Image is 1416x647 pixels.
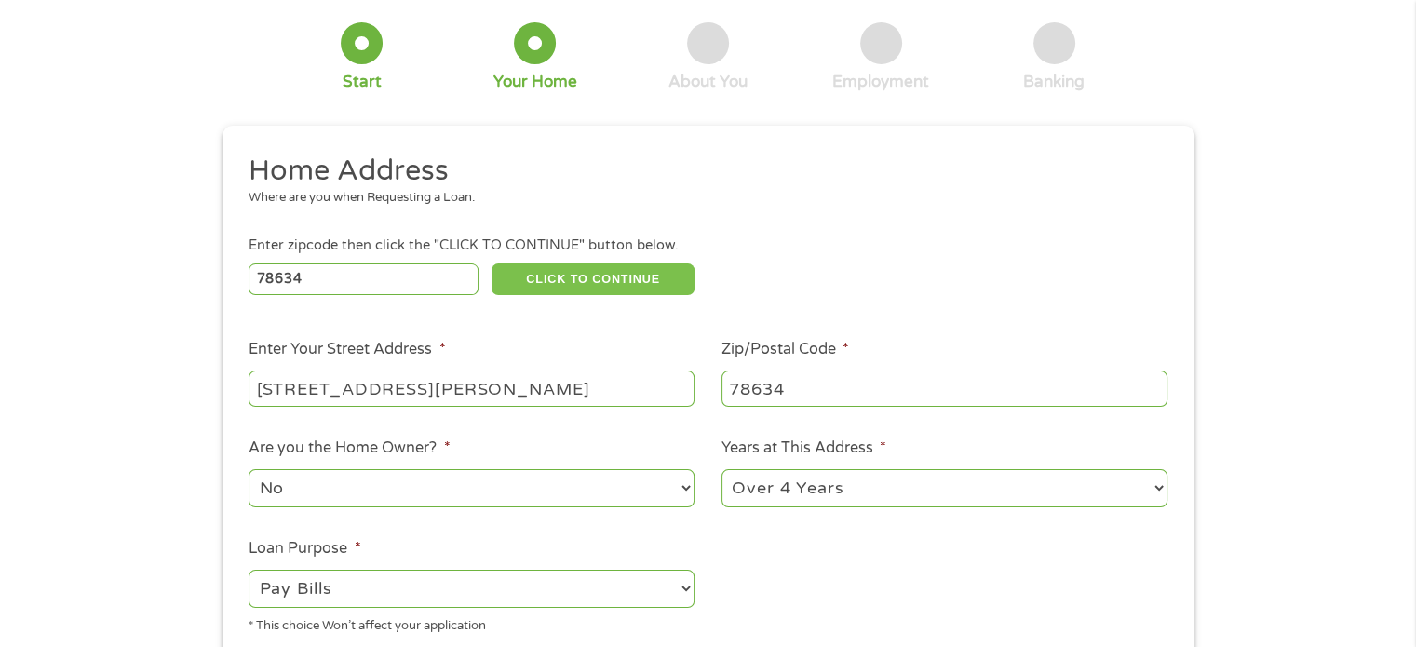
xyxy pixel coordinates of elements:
[249,236,1167,256] div: Enter zipcode then click the "CLICK TO CONTINUE" button below.
[249,438,450,458] label: Are you the Home Owner?
[249,153,1153,190] h2: Home Address
[832,72,929,92] div: Employment
[668,72,748,92] div: About You
[721,340,849,359] label: Zip/Postal Code
[492,263,695,295] button: CLICK TO CONTINUE
[249,263,479,295] input: Enter Zipcode (e.g 01510)
[249,539,360,559] label: Loan Purpose
[249,611,695,636] div: * This choice Won’t affect your application
[343,72,382,92] div: Start
[493,72,577,92] div: Your Home
[249,371,695,406] input: 1 Main Street
[249,340,445,359] label: Enter Your Street Address
[1023,72,1085,92] div: Banking
[721,438,886,458] label: Years at This Address
[249,189,1153,208] div: Where are you when Requesting a Loan.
